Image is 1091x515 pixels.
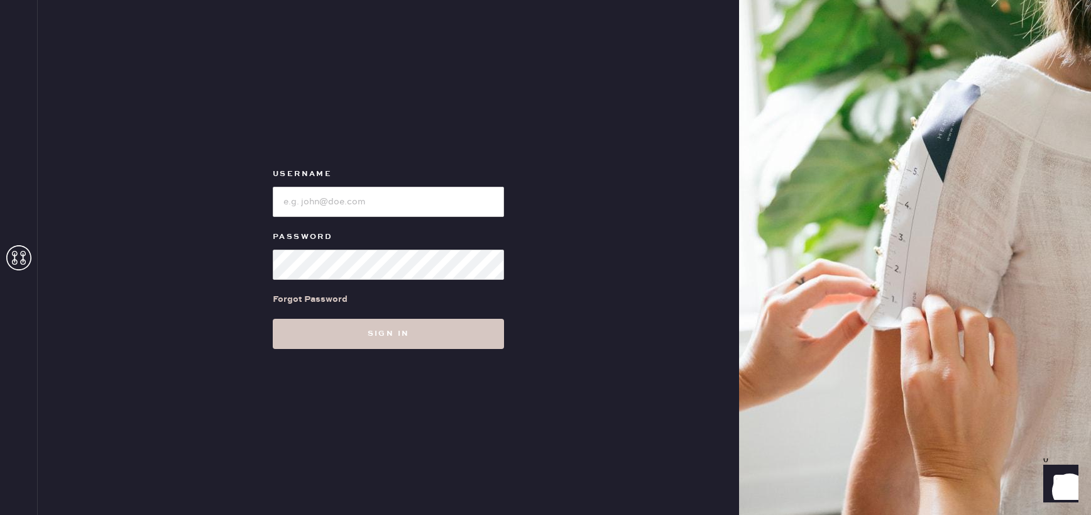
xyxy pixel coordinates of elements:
[273,230,504,245] label: Password
[273,280,348,319] a: Forgot Password
[273,292,348,306] div: Forgot Password
[273,319,504,349] button: Sign in
[273,167,504,182] label: Username
[1031,458,1085,512] iframe: Front Chat
[273,187,504,217] input: e.g. john@doe.com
